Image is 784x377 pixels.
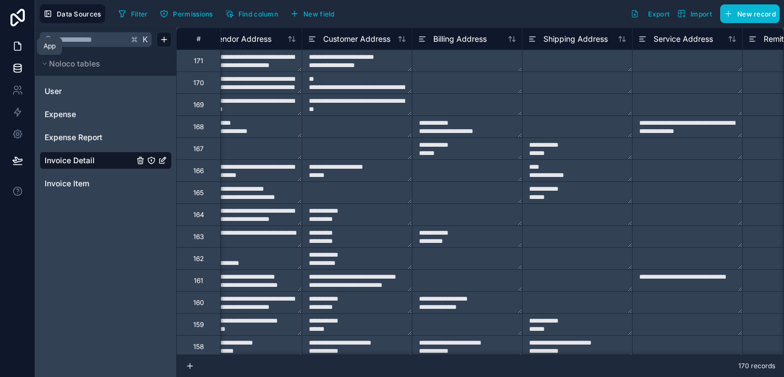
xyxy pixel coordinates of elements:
span: Customer Address [323,34,390,45]
button: Data Sources [40,4,105,23]
span: Service Address [654,34,713,45]
button: New field [286,5,339,22]
span: Expense Report [45,132,102,143]
span: Import [690,10,712,18]
span: Filter [131,10,148,18]
span: New record [737,10,776,18]
button: Permissions [156,5,216,22]
span: Export [648,10,669,18]
div: App [43,42,56,51]
div: 165 [193,188,204,197]
span: Vendor Address [213,34,271,45]
div: 161 [194,276,203,285]
span: Billing Address [433,34,487,45]
div: 166 [193,167,204,175]
button: Import [673,4,716,23]
span: Find column [238,10,278,18]
div: 159 [193,320,204,329]
div: User [40,82,172,100]
span: Invoice Detail [45,155,95,166]
span: Permissions [173,10,213,18]
div: 171 [194,57,203,65]
div: 169 [193,101,204,109]
span: Expense [45,109,76,120]
div: 167 [193,145,204,153]
a: New record [716,4,780,23]
button: Filter [114,5,152,22]
span: Invoice Item [45,178,89,189]
div: # [185,35,212,43]
span: 170 records [738,362,775,370]
span: New field [303,10,335,18]
div: 170 [193,79,204,87]
button: Find column [221,5,282,22]
button: Export [627,4,673,23]
a: Expense [45,109,134,120]
a: Invoice Item [45,178,134,189]
span: Data Sources [57,10,101,18]
div: Invoice Detail [40,152,172,169]
div: Invoice Item [40,175,172,192]
span: User [45,86,62,97]
div: 162 [193,254,204,263]
a: Permissions [156,5,221,22]
button: Noloco tables [40,56,165,71]
div: 158 [193,342,204,351]
div: 164 [193,210,204,219]
div: Expense [40,106,172,123]
div: 163 [193,232,204,241]
button: New record [720,4,780,23]
span: Noloco tables [49,58,100,69]
a: User [45,86,134,97]
div: 160 [193,298,204,307]
span: Shipping Address [543,34,608,45]
div: 168 [193,123,204,131]
span: K [141,36,149,43]
div: Expense Report [40,129,172,146]
a: Invoice Detail [45,155,134,166]
a: Expense Report [45,132,134,143]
